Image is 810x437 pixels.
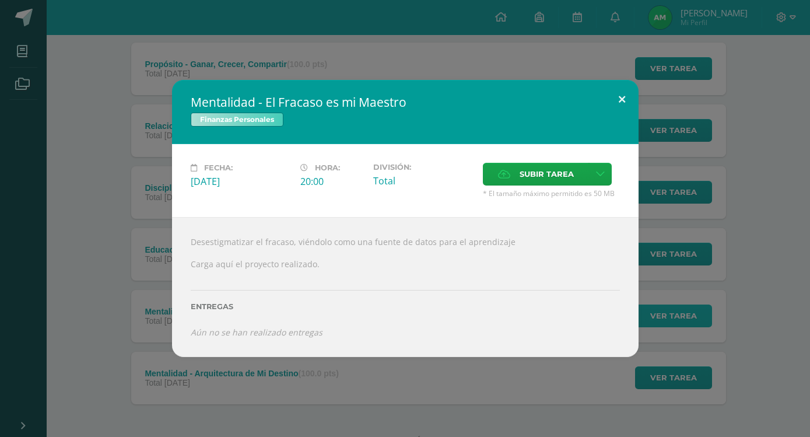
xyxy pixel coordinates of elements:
label: División: [373,163,474,172]
span: * El tamaño máximo permitido es 50 MB [483,188,620,198]
span: Finanzas Personales [191,113,283,127]
button: Close (Esc) [605,80,639,120]
span: Subir tarea [520,163,574,185]
i: Aún no se han realizado entregas [191,327,322,338]
div: Desestigmatizar el fracaso, viéndolo como una fuente de datos para el aprendizaje Carga aquí el p... [172,217,639,357]
h2: Mentalidad - El Fracaso es mi Maestro [191,94,620,110]
span: Hora: [315,163,340,172]
span: Fecha: [204,163,233,172]
div: [DATE] [191,175,291,188]
div: Total [373,174,474,187]
div: 20:00 [300,175,364,188]
label: Entregas [191,302,620,311]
